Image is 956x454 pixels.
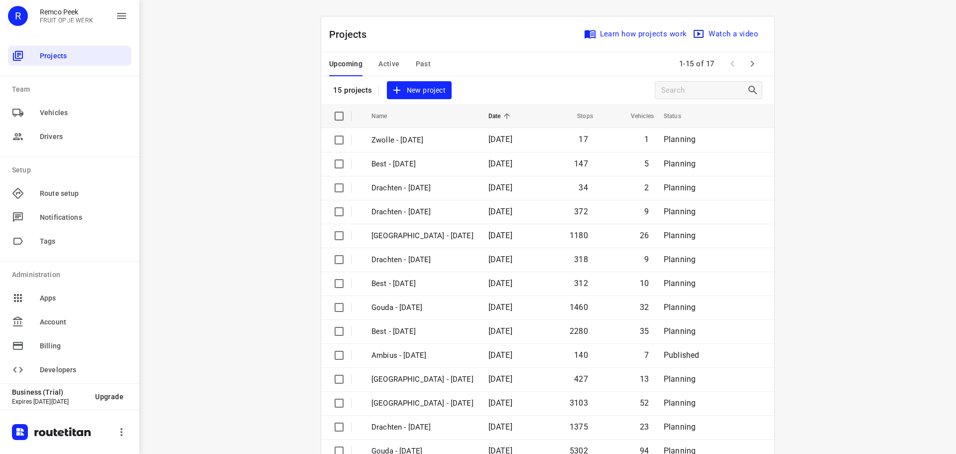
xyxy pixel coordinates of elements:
span: 1180 [570,231,588,240]
span: 1375 [570,422,588,432]
div: Account [8,312,131,332]
span: Next Page [742,54,762,74]
p: Best - Monday [371,326,474,337]
span: 2 [644,183,649,192]
span: 9 [644,255,649,264]
span: Upcoming [329,58,362,70]
span: Vehicles [618,110,654,122]
span: Planning [664,135,696,144]
p: Best - Tuesday [371,278,474,290]
span: 2280 [570,326,588,336]
p: Zwolle - Wednesday [371,230,474,242]
span: Developers [40,365,127,375]
p: Administration [12,270,131,280]
span: Planning [664,207,696,216]
span: [DATE] [488,231,512,240]
span: 318 [574,255,588,264]
span: [DATE] [488,135,512,144]
span: [DATE] [488,326,512,336]
div: Notifications [8,207,131,227]
span: Billing [40,341,127,351]
span: Previous Page [722,54,742,74]
span: Planning [664,279,696,288]
button: Upgrade [87,388,131,406]
span: 34 [579,183,588,192]
p: Ambius - Monday [371,350,474,361]
button: New project [387,81,452,100]
span: 9 [644,207,649,216]
span: [DATE] [488,398,512,408]
p: Drachten - Tuesday [371,254,474,266]
div: Developers [8,360,131,380]
span: Past [416,58,431,70]
p: Expires [DATE][DATE] [12,398,87,405]
span: [DATE] [488,303,512,312]
span: Apps [40,293,127,303]
p: Team [12,84,131,95]
span: 372 [574,207,588,216]
span: Vehicles [40,108,127,118]
span: 1 [644,135,649,144]
span: 312 [574,279,588,288]
span: Drivers [40,132,127,142]
span: Tags [40,236,127,247]
span: 1460 [570,303,588,312]
span: 52 [640,398,649,408]
span: New project [393,84,446,97]
p: Setup [12,165,131,175]
p: Projects [329,27,375,42]
span: Planning [664,326,696,336]
p: Antwerpen - Monday [371,374,474,385]
p: Drachten - Monday [371,422,474,433]
span: Active [378,58,399,70]
span: Planning [664,303,696,312]
span: 427 [574,374,588,384]
p: Zwolle - Friday [371,135,474,146]
span: Planning [664,374,696,384]
p: Best - Thursday [371,158,474,170]
span: 23 [640,422,649,432]
span: [DATE] [488,159,512,168]
span: Route setup [40,188,127,199]
div: Vehicles [8,103,131,123]
span: [DATE] [488,183,512,192]
span: 147 [574,159,588,168]
span: Status [664,110,694,122]
span: Published [664,350,700,360]
span: Planning [664,183,696,192]
span: 35 [640,326,649,336]
p: FRUIT OP JE WERK [40,17,93,24]
span: Upgrade [95,393,123,401]
span: 10 [640,279,649,288]
span: 5 [644,159,649,168]
span: Notifications [40,212,127,223]
div: Projects [8,46,131,66]
div: Route setup [8,183,131,203]
span: 32 [640,303,649,312]
div: Tags [8,231,131,251]
div: Drivers [8,127,131,147]
span: 3103 [570,398,588,408]
span: Stops [564,110,593,122]
p: Remco Peek [40,8,93,16]
span: 26 [640,231,649,240]
p: Drachten - Thursday [371,182,474,194]
span: Projects [40,51,127,61]
span: Account [40,317,127,327]
div: R [8,6,28,26]
span: Date [488,110,514,122]
span: Planning [664,255,696,264]
span: 17 [579,135,588,144]
span: 7 [644,350,649,360]
p: 15 projects [333,86,372,95]
p: Gouda - Tuesday [371,302,474,313]
span: [DATE] [488,279,512,288]
span: Planning [664,398,696,408]
div: Billing [8,336,131,356]
p: Zwolle - Monday [371,398,474,409]
span: 140 [574,350,588,360]
p: Drachten - Wednesday [371,206,474,218]
div: Search [747,84,762,96]
span: [DATE] [488,422,512,432]
p: Business (Trial) [12,388,87,396]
